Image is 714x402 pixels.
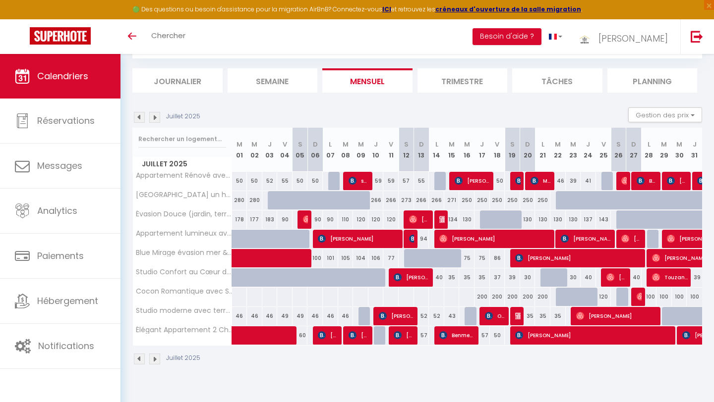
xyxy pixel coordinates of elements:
[277,128,293,172] th: 04
[132,68,223,93] li: Journalier
[232,307,247,325] div: 46
[520,128,535,172] th: 20
[505,288,520,306] div: 200
[672,288,687,306] div: 100
[409,210,429,229] span: [PERSON_NAME]
[343,140,349,149] abbr: M
[435,140,438,149] abbr: L
[232,128,247,172] th: 01
[293,172,308,190] div: 50
[520,307,535,325] div: 35
[399,191,414,209] div: 273
[37,295,98,307] span: Hébergement
[318,326,338,345] span: [PERSON_NAME] El madidi
[399,128,414,172] th: 12
[459,128,475,172] th: 16
[520,191,535,209] div: 250
[382,5,391,13] a: ICI
[687,128,702,172] th: 31
[672,128,687,172] th: 30
[228,68,318,93] li: Semaine
[631,140,636,149] abbr: D
[667,171,687,190] span: [PERSON_NAME]
[505,128,520,172] th: 19
[581,128,596,172] th: 24
[37,70,88,82] span: Calendriers
[439,229,552,248] span: [PERSON_NAME]
[444,191,460,209] div: 271
[661,140,667,149] abbr: M
[642,288,657,306] div: 100
[555,140,561,149] abbr: M
[535,307,550,325] div: 35
[459,268,475,287] div: 35
[525,140,530,149] abbr: D
[247,172,262,190] div: 50
[277,172,293,190] div: 55
[134,172,234,179] span: Appartement Rénové avec Style et Parking Sécurisé
[323,307,338,325] div: 46
[394,268,429,287] span: [PERSON_NAME]
[368,191,384,209] div: 266
[601,140,606,149] abbr: V
[293,307,308,325] div: 49
[134,230,234,237] span: Appartement lumineux avec terrasse XXL, piscine & plage et vue montagne
[358,140,364,149] abbr: M
[37,250,84,262] span: Paiements
[596,288,611,306] div: 120
[637,171,657,190] span: Baalawi Amar
[475,128,490,172] th: 17
[490,128,505,172] th: 18
[550,172,566,190] div: 46
[676,140,682,149] abbr: M
[429,128,444,172] th: 14
[414,191,429,209] div: 266
[531,171,551,190] span: Mostafa En nouary
[459,191,475,209] div: 250
[247,128,262,172] th: 02
[353,128,368,172] th: 09
[429,307,444,325] div: 52
[307,210,323,229] div: 90
[435,5,581,13] a: créneaux d'ouverture de la salle migration
[480,140,484,149] abbr: J
[313,140,318,149] abbr: D
[414,326,429,345] div: 57
[490,249,505,267] div: 86
[368,172,384,190] div: 59
[596,128,611,172] th: 25
[687,268,702,287] div: 39
[475,288,490,306] div: 200
[166,353,200,363] p: Juillet 2025
[535,288,550,306] div: 200
[338,128,354,172] th: 08
[490,288,505,306] div: 200
[652,268,688,287] span: Touzani [PERSON_NAME]
[570,140,576,149] abbr: M
[134,268,234,276] span: Studio Confort au Cœur de Guéliz proche Carré Eden
[268,140,272,149] abbr: J
[262,172,278,190] div: 52
[520,288,535,306] div: 200
[383,249,399,267] div: 77
[515,306,520,325] span: OUARID OUARID
[247,210,262,229] div: 177
[247,307,262,325] div: 46
[383,128,399,172] th: 11
[134,326,234,334] span: Élégant Appartement 2 Chambres avec [PERSON_NAME] et Climatisation à Guéliz
[298,140,302,149] abbr: S
[691,30,703,43] img: logout
[353,249,368,267] div: 104
[419,140,424,149] abbr: D
[656,128,672,172] th: 29
[515,171,520,190] span: [PERSON_NAME]
[621,171,626,190] span: [PERSON_NAME]
[628,107,702,122] button: Gestion des prix
[138,130,226,148] input: Rechercher un logement...
[607,68,698,93] li: Planning
[323,210,338,229] div: 90
[144,19,193,54] a: Chercher
[616,140,621,149] abbr: S
[429,191,444,209] div: 266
